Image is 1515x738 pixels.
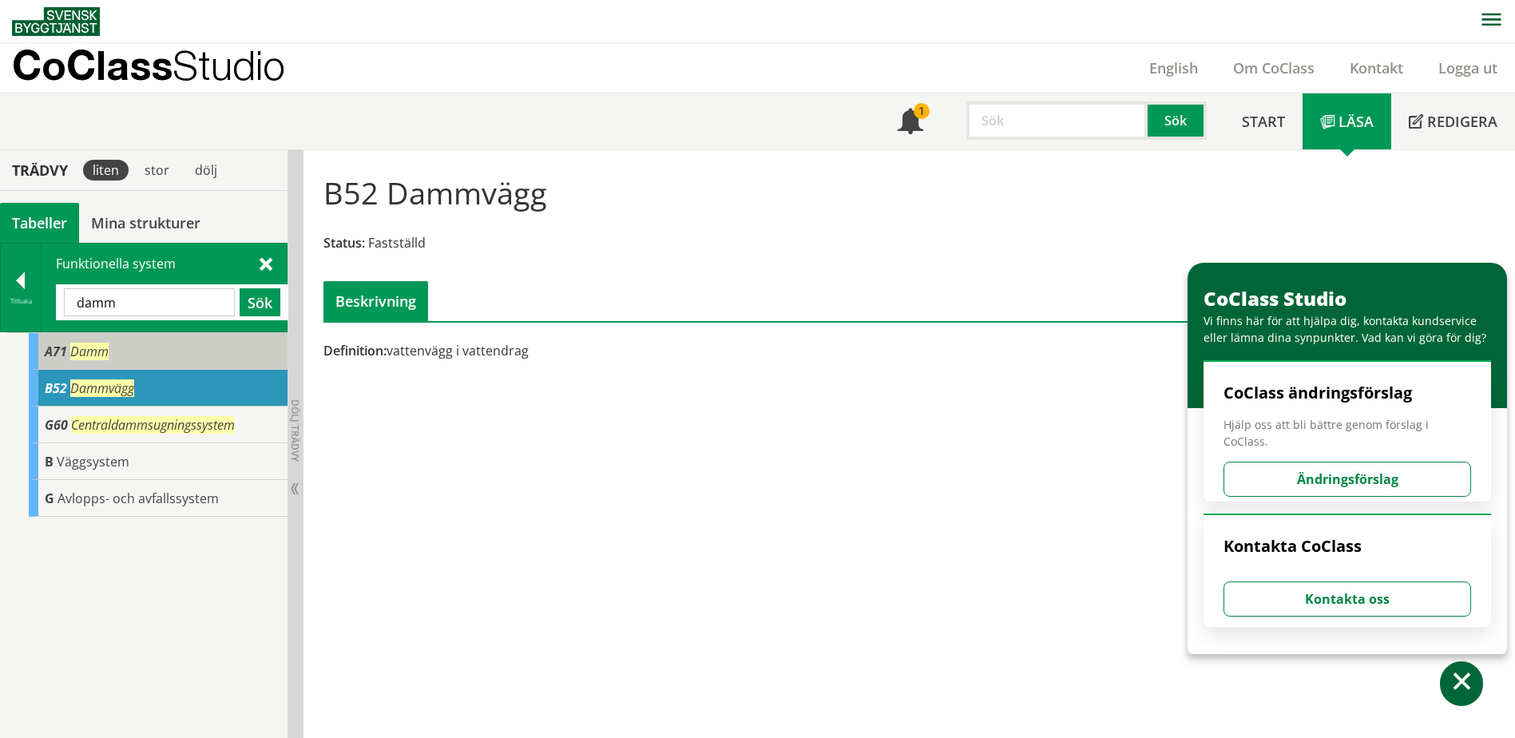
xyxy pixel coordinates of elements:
input: Sök [64,288,235,316]
a: Mina strukturer [79,203,212,243]
span: CoClass Studio [1204,285,1346,311]
span: Väggsystem [57,453,129,470]
div: Gå till informationssidan för CoClass Studio [29,407,288,443]
span: Damm [70,343,109,360]
div: Gå till informationssidan för CoClass Studio [29,480,288,517]
span: Läsa [1339,112,1374,131]
button: Kontakta oss [1224,581,1471,617]
a: Redigera [1391,93,1515,149]
span: Avlopps- och avfallssystem [58,490,219,507]
h4: Kontakta CoClass [1224,536,1471,557]
a: Om CoClass [1216,58,1332,77]
a: 1 [880,93,941,149]
h1: B52 Dammvägg [323,175,547,210]
div: Beskrivning [323,281,428,321]
a: English [1132,58,1216,77]
a: Kontakt [1332,58,1421,77]
button: Sök [1148,101,1207,140]
a: CoClassStudio [12,43,319,93]
div: liten [83,160,129,181]
input: Sök [966,101,1148,140]
span: A71 [45,343,67,360]
span: G [45,490,54,507]
span: Stäng sök [260,255,272,272]
span: Definition: [323,342,387,359]
img: Svensk Byggtjänst [12,7,100,36]
button: Sök [240,288,280,316]
div: Gå till informationssidan för CoClass Studio [29,370,288,407]
a: Kontakta oss [1224,590,1471,608]
div: vattenvägg i vattendrag [323,342,970,359]
p: CoClass [12,56,285,74]
div: stor [135,160,179,181]
a: Läsa [1303,93,1391,149]
span: Fastställd [368,234,426,252]
span: Status: [323,234,365,252]
span: Redigera [1427,112,1497,131]
div: 1 [914,103,930,119]
div: Tillbaka [1,295,41,307]
button: Ändringsförslag [1224,462,1471,497]
span: Studio [173,42,285,89]
div: Trädvy [3,161,77,179]
span: G60 [45,416,68,434]
span: B52 [45,379,67,397]
a: Start [1224,93,1303,149]
span: Dölj trädvy [288,399,302,462]
a: Logga ut [1421,58,1515,77]
span: Notifikationer [898,110,923,136]
div: Gå till informationssidan för CoClass Studio [29,443,288,480]
span: Hjälp oss att bli bättre genom förslag i CoClass. [1224,416,1471,450]
h4: CoClass ändringsförslag [1224,383,1471,403]
div: Vi finns här för att hjälpa dig, kontakta kundservice eller lämna dina synpunkter. Vad kan vi gör... [1204,312,1499,346]
span: Dammvägg [70,379,134,397]
span: Start [1242,112,1285,131]
span: Centraldammsugningssystem [71,416,235,434]
div: Funktionella system [42,244,287,331]
span: B [45,453,54,470]
div: dölj [185,160,227,181]
div: Gå till informationssidan för CoClass Studio [29,333,288,370]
